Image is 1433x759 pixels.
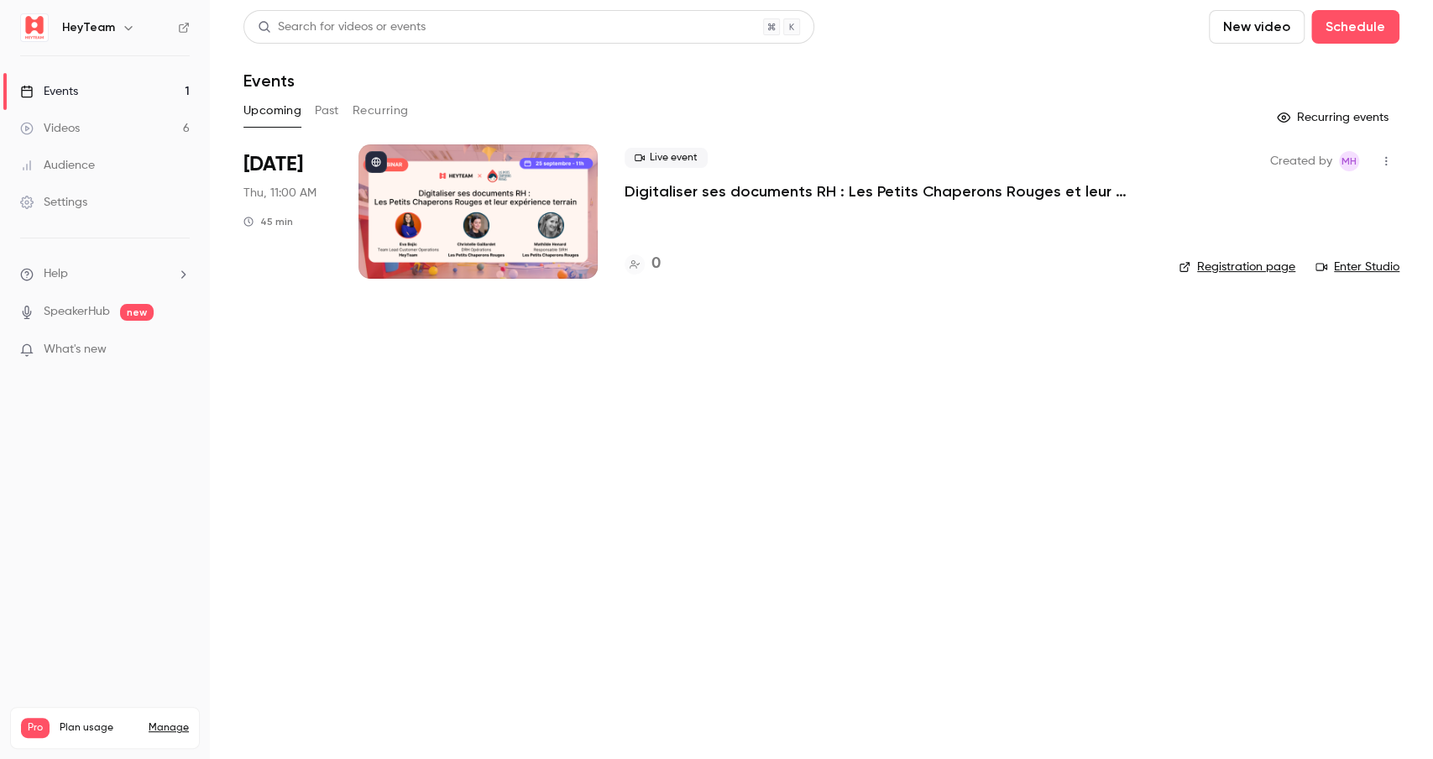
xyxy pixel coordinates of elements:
span: Plan usage [60,721,139,735]
span: new [120,304,154,321]
img: HeyTeam [21,14,48,41]
div: Search for videos or events [258,18,426,36]
iframe: Noticeable Trigger [170,343,190,358]
button: Recurring events [1269,104,1399,131]
button: New video [1209,10,1305,44]
span: Thu, 11:00 AM [243,185,316,202]
span: Created by [1270,151,1332,171]
div: Settings [20,194,87,211]
a: Digitaliser ses documents RH : Les Petits Chaperons Rouges et leur expérience terrain [625,181,1128,202]
button: Upcoming [243,97,301,124]
h6: HeyTeam [62,19,115,36]
button: Schedule [1311,10,1399,44]
a: Manage [149,721,189,735]
span: Pro [21,718,50,738]
a: Registration page [1179,259,1295,275]
button: Recurring [353,97,409,124]
a: Enter Studio [1315,259,1399,275]
button: Past [315,97,339,124]
h4: 0 [651,253,661,275]
span: Marketing HeyTeam [1339,151,1359,171]
h1: Events [243,71,295,91]
span: [DATE] [243,151,303,178]
span: MH [1341,151,1357,171]
div: Videos [20,120,80,137]
div: Sep 25 Thu, 11:00 AM (Europe/Paris) [243,144,332,279]
div: Events [20,83,78,100]
a: SpeakerHub [44,303,110,321]
span: Help [44,265,68,283]
span: Live event [625,148,708,168]
div: Audience [20,157,95,174]
a: 0 [625,253,661,275]
li: help-dropdown-opener [20,265,190,283]
span: What's new [44,341,107,359]
div: 45 min [243,215,293,228]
